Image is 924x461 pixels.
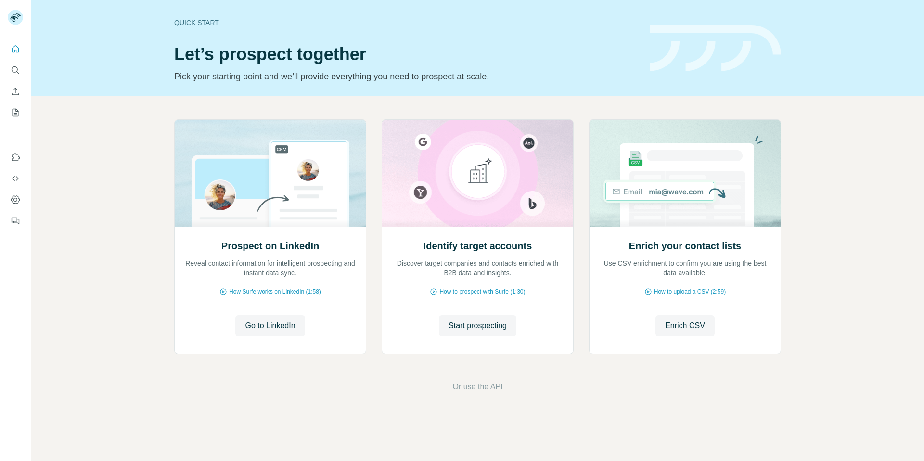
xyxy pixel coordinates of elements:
span: Enrich CSV [665,320,705,332]
p: Pick your starting point and we’ll provide everything you need to prospect at scale. [174,70,638,83]
button: My lists [8,104,23,121]
h1: Let’s prospect together [174,45,638,64]
button: Start prospecting [439,315,516,336]
p: Reveal contact information for intelligent prospecting and instant data sync. [184,258,356,278]
h2: Enrich your contact lists [629,239,741,253]
button: Dashboard [8,191,23,208]
button: Feedback [8,212,23,230]
div: Quick start [174,18,638,27]
button: Search [8,62,23,79]
button: Or use the API [452,381,502,393]
span: Start prospecting [449,320,507,332]
span: Go to LinkedIn [245,320,295,332]
span: How to prospect with Surfe (1:30) [439,287,525,296]
img: Enrich your contact lists [589,120,781,227]
img: Prospect on LinkedIn [174,120,366,227]
button: Go to LinkedIn [235,315,305,336]
button: Enrich CSV [655,315,715,336]
button: Use Surfe API [8,170,23,187]
span: How to upload a CSV (2:59) [654,287,726,296]
p: Use CSV enrichment to confirm you are using the best data available. [599,258,771,278]
button: Enrich CSV [8,83,23,100]
button: Quick start [8,40,23,58]
p: Discover target companies and contacts enriched with B2B data and insights. [392,258,564,278]
img: banner [650,25,781,72]
button: Use Surfe on LinkedIn [8,149,23,166]
img: Identify target accounts [382,120,574,227]
h2: Identify target accounts [423,239,532,253]
span: How Surfe works on LinkedIn (1:58) [229,287,321,296]
h2: Prospect on LinkedIn [221,239,319,253]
